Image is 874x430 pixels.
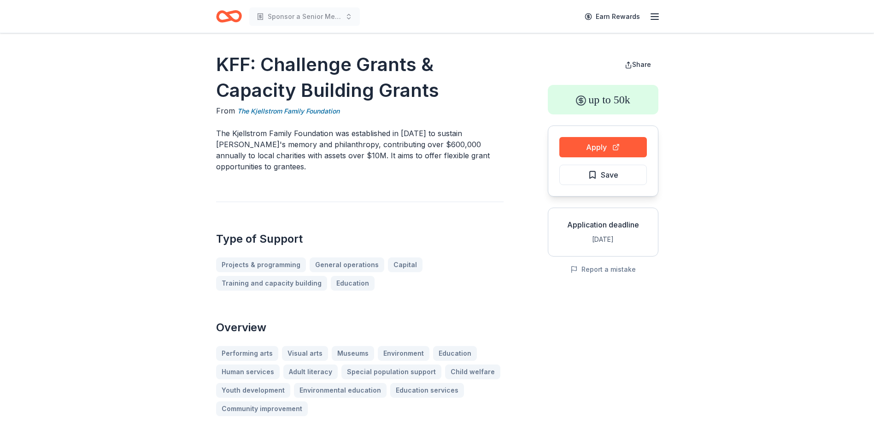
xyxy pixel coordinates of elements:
[632,60,651,68] span: Share
[216,105,504,117] div: From
[216,232,504,246] h2: Type of Support
[570,264,636,275] button: Report a mistake
[216,276,327,291] a: Training and capacity building
[216,257,306,272] a: Projects & programming
[331,276,375,291] a: Education
[548,85,658,114] div: up to 50k
[601,169,618,181] span: Save
[216,320,504,335] h2: Overview
[556,234,651,245] div: [DATE]
[556,219,651,230] div: Application deadline
[249,7,360,26] button: Sponsor a Senior Meals on WHeels
[216,128,504,172] p: The Kjellstrom Family Foundation was established in [DATE] to sustain [PERSON_NAME]'s memory and ...
[388,257,422,272] a: Capital
[559,137,647,157] button: Apply
[559,165,647,185] button: Save
[237,106,340,117] a: The Kjellstrom Family Foundation
[216,52,504,103] h1: KFF: Challenge Grants & Capacity Building Grants
[268,11,341,22] span: Sponsor a Senior Meals on WHeels
[579,8,645,25] a: Earn Rewards
[310,257,384,272] a: General operations
[617,55,658,74] button: Share
[216,6,242,27] a: Home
